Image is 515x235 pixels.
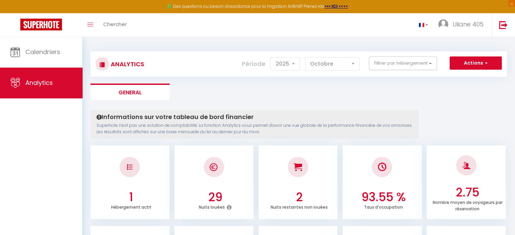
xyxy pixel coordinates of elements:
[96,122,412,135] p: Superhote n'est pas une solution de comptabilité. La fonction Analytics vous permet d'avoir une v...
[271,203,328,210] p: Nuits restantes non louées
[94,190,168,204] h3: 1
[438,19,448,29] img: ...
[347,190,420,204] h3: 93.55 %
[25,48,60,56] span: Calendriers
[109,56,144,72] h3: Analytics
[111,203,151,210] p: Hébergement actif
[25,78,53,87] span: Analytics
[98,13,132,37] a: Chercher
[450,56,502,70] button: Actions
[499,21,508,29] img: logout
[199,203,225,210] p: Nuits louées
[433,13,492,37] a: ... Liliane 405
[369,56,437,70] button: Filtrer par hébergement
[178,190,252,204] h3: 29
[103,21,127,28] span: Chercher
[324,3,348,9] a: >>> ICI <<<<
[242,56,265,71] label: Période
[453,20,484,28] span: Liliane 405
[96,113,412,121] h4: Informations sur votre tableau de bord financier
[432,198,502,212] p: Nombre moyen de voyageurs par réservation
[20,19,62,30] img: Super Booking
[431,185,504,199] h3: 2.75
[127,164,132,170] img: NO IMAGE
[364,203,403,210] p: Taux d'occupation
[90,84,170,100] li: General
[262,190,336,204] h3: 2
